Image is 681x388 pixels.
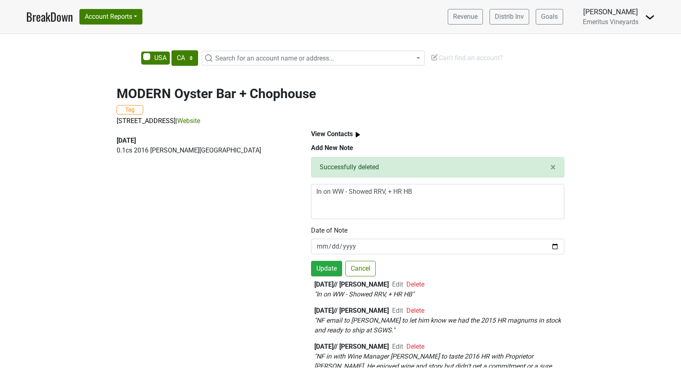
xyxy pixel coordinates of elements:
[431,53,439,61] img: Edit
[314,280,389,288] b: [DATE] // [PERSON_NAME]
[177,117,200,125] a: Website
[311,144,353,152] b: Add New Note
[431,54,503,62] span: Can't find an account?
[311,261,342,276] button: Update
[489,9,529,25] a: Distrib Inv
[311,130,353,138] b: View Contacts
[117,116,564,126] p: |
[215,54,334,62] span: Search for an account name or address...
[353,130,363,140] img: arrow_right.svg
[117,146,292,155] p: 0.1 cs 2016 [PERSON_NAME][GEOGRAPHIC_DATA]
[117,105,143,114] button: Tag
[79,9,142,25] button: Account Reports
[406,307,424,314] span: Delete
[645,12,655,22] img: Dropdown Menu
[311,184,564,219] textarea: In on WW - Showed RRV, + HR HB
[392,343,403,350] span: Edit
[314,352,552,380] em: " NF in with Wine Manager [PERSON_NAME] to taste 2016 HR with Proprietor [PERSON_NAME]. He enjoye...
[406,343,424,350] span: Delete
[117,86,564,101] h2: MODERN Oyster Bar + Chophouse
[311,226,347,235] label: Date of Note
[314,316,561,334] em: " NF email to [PERSON_NAME] to let him know we had the 2015 HR magnums in stock and ready to ship...
[392,307,403,314] span: Edit
[448,9,483,25] a: Revenue
[314,307,389,314] b: [DATE] // [PERSON_NAME]
[392,280,403,288] span: Edit
[550,161,556,173] span: ×
[117,136,292,146] div: [DATE]
[117,117,176,125] a: [STREET_ADDRESS]
[406,280,424,288] span: Delete
[311,157,564,177] div: Successfully deleted
[26,8,73,25] a: BreakDown
[583,7,638,17] div: [PERSON_NAME]
[314,343,389,350] b: [DATE] // [PERSON_NAME]
[536,9,563,25] a: Goals
[583,18,638,26] span: Emeritus Vineyards
[345,261,376,276] button: Cancel
[314,290,414,298] em: " In on WW - Showed RRV, + HR HB "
